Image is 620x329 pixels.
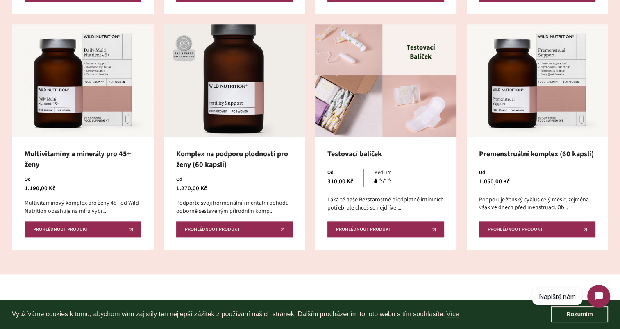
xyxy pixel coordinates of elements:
[467,24,608,137] a: Premenstruální komplex (60 kapslí) Premenstruální komplex (60 kapslí)
[25,176,55,184] span: Od
[445,308,461,320] a: learn more about cookies
[327,221,444,237] a: Prohlédnout produkt
[374,169,396,176] span: Medium
[176,149,293,169] h3: Komplex na podporu plodnosti pro ženy (60 kapslí)
[12,24,154,137] a: Multivitamíny a minerály pro 45+ ženy Multivitamíny a minerály pro 45+ ženy
[479,149,596,159] h3: Premenstruální komplex (60 kapslí)
[479,196,596,212] div: Podporuje ženský cyklus celý měsíc, zejména však ve dnech před menstruací. Ob...
[12,308,551,320] span: Využíváme cookies k tomu, abychom vám zajistily ten nejlepší zážitek z používání našich stránek. ...
[164,24,305,137] a: Komplex na podporu plodnosti pro ženy (60 kapslí) Komplex na podporu plodnosti pro ženy (60 kapslí)
[374,178,396,183] img: svgexport-17_50x.svg
[176,176,207,184] span: Od
[176,221,293,237] a: Prohlédnout produkt
[479,221,596,237] a: Prohlédnout produkt
[488,227,543,232] span: Prohlédnout produkt
[25,221,141,237] a: Prohlédnout produkt
[25,149,141,169] h3: Multivitamíny a minerály pro 45+ ženy
[327,196,444,212] div: Láká tě naše Bezstarostné předplatné intimních potřeb, ale chceš se nejdříve ...
[479,169,520,186] p: 1.050,00 Kč
[25,199,141,215] div: Multivitamínový komplex pro ženy 45+ od Wild Nutrition obsahuje na míru vybr...
[327,169,363,186] p: 310,00 Kč
[551,306,608,323] a: dismiss cookie message
[176,176,217,193] p: 1.270,00 Kč
[25,176,66,193] p: 1.190,00 Kč
[336,227,391,232] span: Prohlédnout produkt
[479,169,510,177] span: Od
[33,227,89,232] span: Prohlédnout produkt
[185,227,240,232] span: Prohlédnout produkt
[327,149,444,159] h3: Testovací balíček
[327,169,353,177] span: Od
[176,199,293,215] div: Podpořte svoji hormonální i mentální pohodu odborně sestaveným přírodním komp...
[315,24,456,137] a: Testovací balíček Testovací balíček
